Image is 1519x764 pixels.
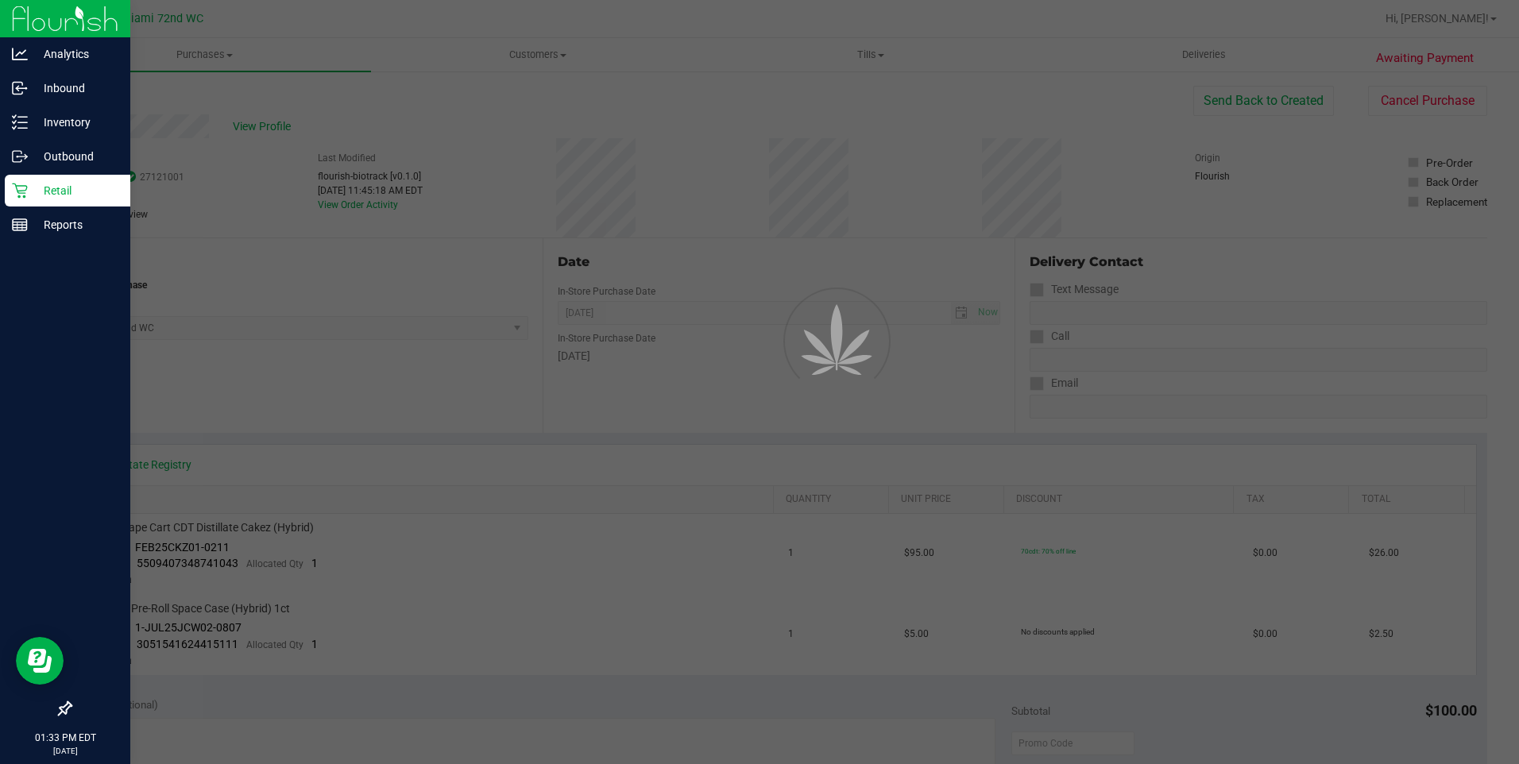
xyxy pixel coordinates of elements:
[28,113,123,132] p: Inventory
[7,745,123,757] p: [DATE]
[12,217,28,233] inline-svg: Reports
[28,147,123,166] p: Outbound
[28,44,123,64] p: Analytics
[28,79,123,98] p: Inbound
[12,149,28,164] inline-svg: Outbound
[28,181,123,200] p: Retail
[12,114,28,130] inline-svg: Inventory
[28,215,123,234] p: Reports
[12,46,28,62] inline-svg: Analytics
[16,637,64,685] iframe: Resource center
[12,183,28,199] inline-svg: Retail
[12,80,28,96] inline-svg: Inbound
[7,731,123,745] p: 01:33 PM EDT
